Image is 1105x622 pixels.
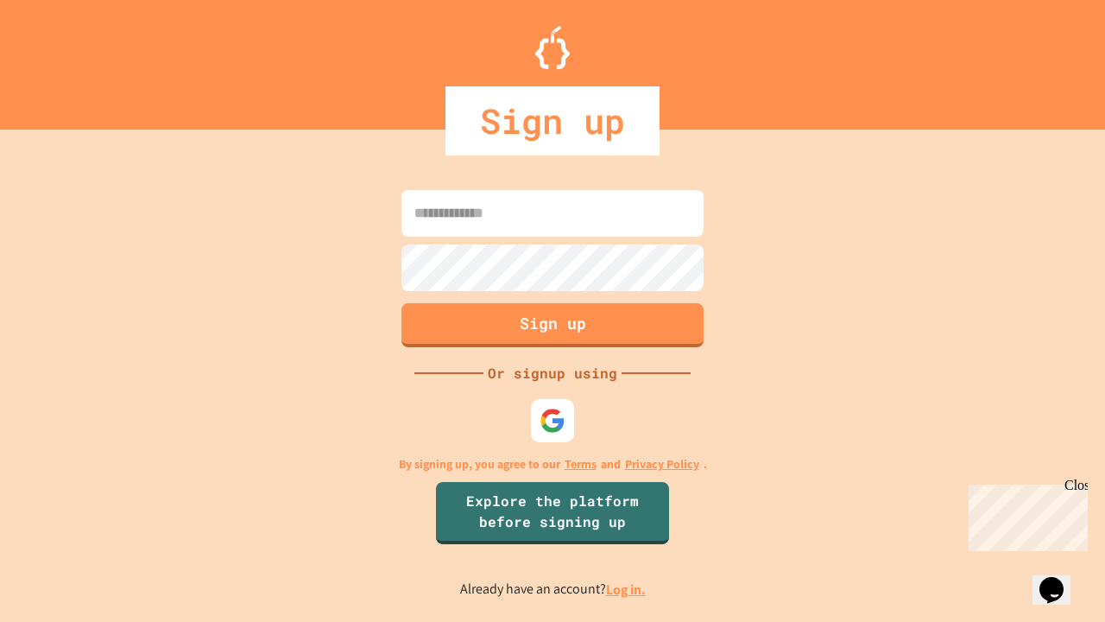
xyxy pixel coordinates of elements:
[401,303,704,347] button: Sign up
[565,455,597,473] a: Terms
[436,482,669,544] a: Explore the platform before signing up
[962,478,1088,551] iframe: chat widget
[483,363,622,384] div: Or signup using
[7,7,119,110] div: Chat with us now!Close
[625,455,699,473] a: Privacy Policy
[540,408,565,434] img: google-icon.svg
[535,26,570,69] img: Logo.svg
[606,581,646,599] a: Log in.
[460,579,646,600] p: Already have an account?
[399,455,707,473] p: By signing up, you agree to our and .
[1032,553,1088,605] iframe: chat widget
[445,86,660,155] div: Sign up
